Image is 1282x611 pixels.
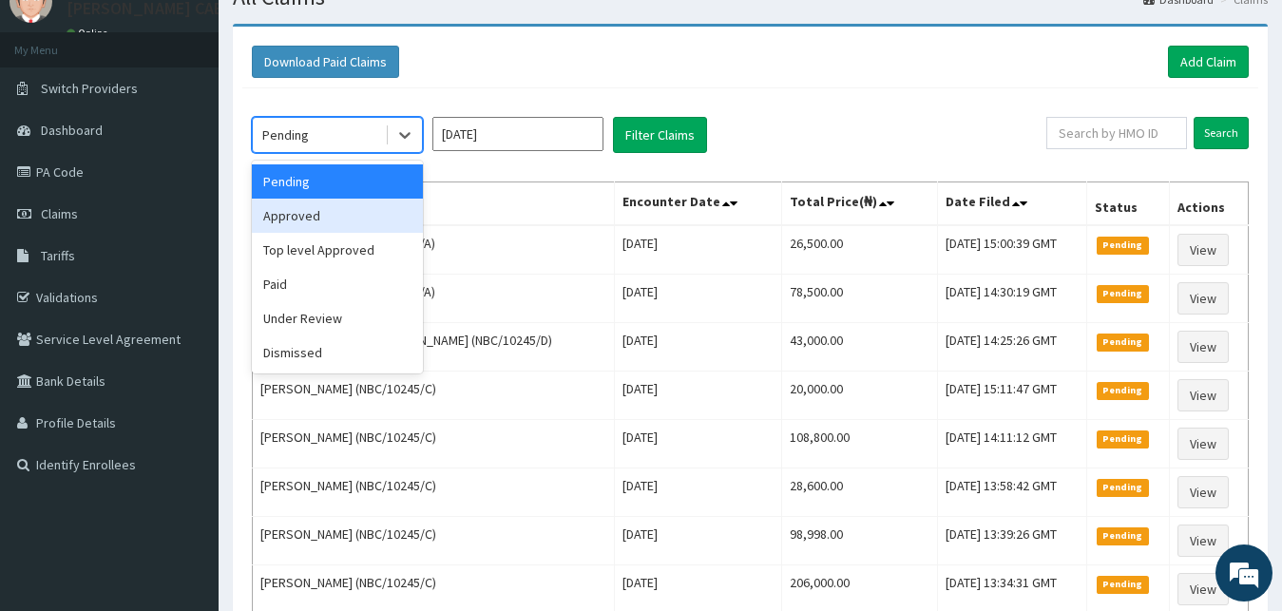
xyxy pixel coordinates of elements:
div: Dismissed [252,335,423,370]
td: 20,000.00 [782,372,937,420]
button: Filter Claims [613,117,707,153]
th: Total Price(₦) [782,182,937,226]
span: Pending [1097,334,1149,351]
td: [DATE] [614,372,781,420]
td: [DATE] 14:30:19 GMT [937,275,1087,323]
div: Pending [252,164,423,199]
td: [DATE] 14:25:26 GMT [937,323,1087,372]
span: Pending [1097,285,1149,302]
span: Pending [1097,576,1149,593]
th: Date Filed [937,182,1087,226]
a: Add Claim [1168,46,1249,78]
span: Pending [1097,479,1149,496]
a: View [1177,234,1229,266]
th: Name [253,182,615,226]
a: View [1177,379,1229,411]
td: 98,998.00 [782,517,937,565]
span: Pending [1097,430,1149,448]
td: [DATE] [614,275,781,323]
a: Online [67,27,112,40]
span: Tariffs [41,247,75,264]
span: Claims [41,205,78,222]
div: Top level Approved [252,233,423,267]
div: Minimize live chat window [312,10,357,55]
td: 28,600.00 [782,468,937,517]
span: Pending [1097,382,1149,399]
td: [DATE] 14:11:12 GMT [937,420,1087,468]
td: [DATE] [614,225,781,275]
td: [PERSON_NAME] (NBC/10245/C) [253,420,615,468]
td: [DATE] [614,468,781,517]
td: [DATE] [614,517,781,565]
td: [PERSON_NAME] (KML/10158/A) [253,225,615,275]
th: Actions [1169,182,1248,226]
div: Chat with us now [99,106,319,131]
input: Search by HMO ID [1046,117,1187,149]
div: Paid [252,267,423,301]
td: [PERSON_NAME] (NBC/10245/C) [253,468,615,517]
td: [DATE] 15:11:47 GMT [937,372,1087,420]
span: We're online! [110,184,262,376]
td: [DATE] [614,323,781,372]
span: Dashboard [41,122,103,139]
a: View [1177,331,1229,363]
td: 43,000.00 [782,323,937,372]
th: Status [1087,182,1170,226]
input: Search [1194,117,1249,149]
td: [DATE] 13:39:26 GMT [937,517,1087,565]
th: Encounter Date [614,182,781,226]
td: [DATE] [614,420,781,468]
a: View [1177,428,1229,460]
td: [PERSON_NAME] (NBC/10245/C) [253,517,615,565]
td: Edinam-Abasi-Nobel [PERSON_NAME] (NBC/10245/D) [253,323,615,372]
span: Switch Providers [41,80,138,97]
button: Download Paid Claims [252,46,399,78]
div: Pending [262,125,309,144]
td: 26,500.00 [782,225,937,275]
td: 78,500.00 [782,275,937,323]
span: Pending [1097,527,1149,544]
a: View [1177,476,1229,508]
a: View [1177,573,1229,605]
td: [PERSON_NAME] (KML/10158/A) [253,275,615,323]
span: Pending [1097,237,1149,254]
td: [DATE] 13:58:42 GMT [937,468,1087,517]
img: d_794563401_company_1708531726252_794563401 [35,95,77,143]
div: Approved [252,199,423,233]
div: Under Review [252,301,423,335]
textarea: Type your message and hit 'Enter' [10,409,362,475]
input: Select Month and Year [432,117,603,151]
td: 108,800.00 [782,420,937,468]
td: [DATE] 15:00:39 GMT [937,225,1087,275]
a: View [1177,525,1229,557]
a: View [1177,282,1229,315]
td: [PERSON_NAME] (NBC/10245/C) [253,372,615,420]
